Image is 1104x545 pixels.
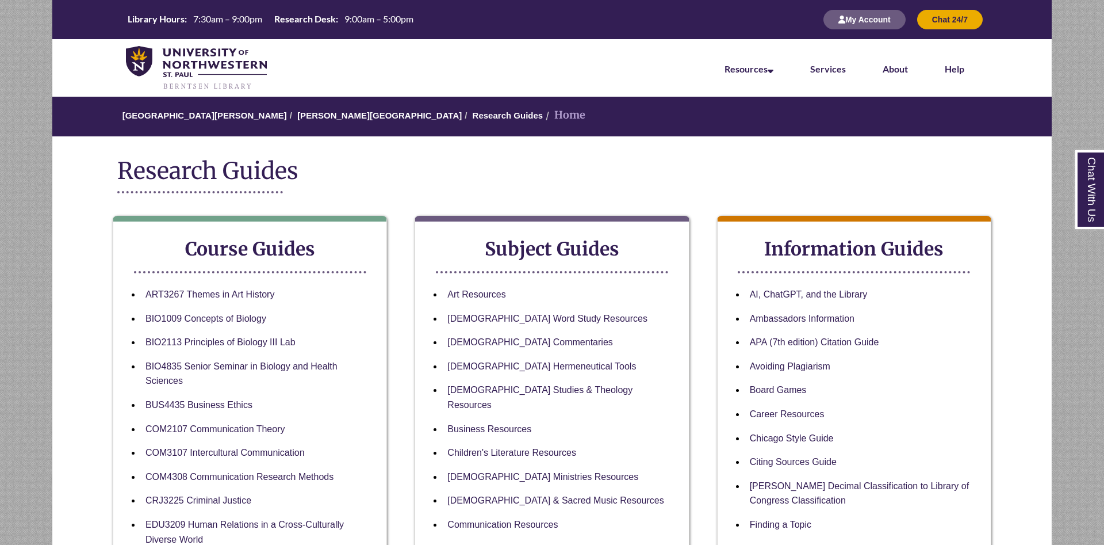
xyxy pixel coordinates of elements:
a: My Account [823,14,906,24]
a: Board Games [750,385,807,395]
a: Services [810,63,846,74]
a: BIO1009 Concepts of Biology [145,314,266,323]
a: Resources [724,63,773,74]
a: BIO4835 Senior Seminar in Biology and Health Sciences [145,361,338,386]
a: Chat 24/7 [917,14,983,24]
a: CRJ3225 Criminal Justice [145,496,251,505]
button: My Account [823,10,906,29]
a: Help [945,63,964,74]
li: Home [543,107,585,124]
a: COM4308 Communication Research Methods [145,472,333,482]
a: Communication Resources [447,520,558,529]
a: [DEMOGRAPHIC_DATA] Commentaries [447,337,612,347]
strong: Subject Guides [485,238,619,261]
a: Art Resources [447,289,505,299]
a: [DEMOGRAPHIC_DATA] Studies & Theology Resources [447,385,632,410]
a: Children's Literature Resources [447,448,576,458]
a: COM2107 Communication Theory [145,424,285,434]
th: Research Desk: [270,13,340,25]
a: Research Guides [473,110,543,120]
span: 7:30am – 9:00pm [193,13,262,24]
a: Hours Today [123,13,418,26]
a: Career Resources [750,409,825,419]
a: Finding a Topic [750,520,811,529]
a: COM3107 Intercultural Communication [145,448,305,458]
a: BUS4435 Business Ethics [145,400,252,410]
a: [GEOGRAPHIC_DATA][PERSON_NAME] [122,110,287,120]
a: [DEMOGRAPHIC_DATA] & Sacred Music Resources [447,496,664,505]
a: Chicago Style Guide [750,433,834,443]
a: Avoiding Plagiarism [750,361,830,371]
span: Research Guides [117,157,298,185]
table: Hours Today [123,13,418,25]
a: EDU3209 Human Relations in a Cross-Culturally Diverse World [145,520,344,544]
a: [PERSON_NAME] Decimal Classification to Library of Congress Classification [750,481,969,506]
img: UNWSP Library Logo [126,46,267,91]
strong: Course Guides [185,238,315,261]
a: Business Resources [447,424,531,434]
a: [DEMOGRAPHIC_DATA] Hermeneutical Tools [447,361,636,371]
span: 9:00am – 5:00pm [344,13,413,24]
a: [PERSON_NAME][GEOGRAPHIC_DATA] [297,110,462,120]
a: BIO2113 Principles of Biology III Lab [145,337,296,347]
a: ART3267 Themes in Art History [145,289,274,299]
a: APA (7th edition) Citation Guide [750,337,879,347]
a: About [883,63,908,74]
strong: Information Guides [764,238,944,261]
a: Ambassadors Information [750,314,854,323]
a: [DEMOGRAPHIC_DATA] Word Study Resources [447,314,647,323]
th: Library Hours: [123,13,189,25]
a: Citing Sources Guide [750,457,837,467]
button: Chat 24/7 [917,10,983,29]
a: AI, ChatGPT, and the Library [750,289,868,299]
a: [DEMOGRAPHIC_DATA] Ministries Resources [447,472,638,482]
